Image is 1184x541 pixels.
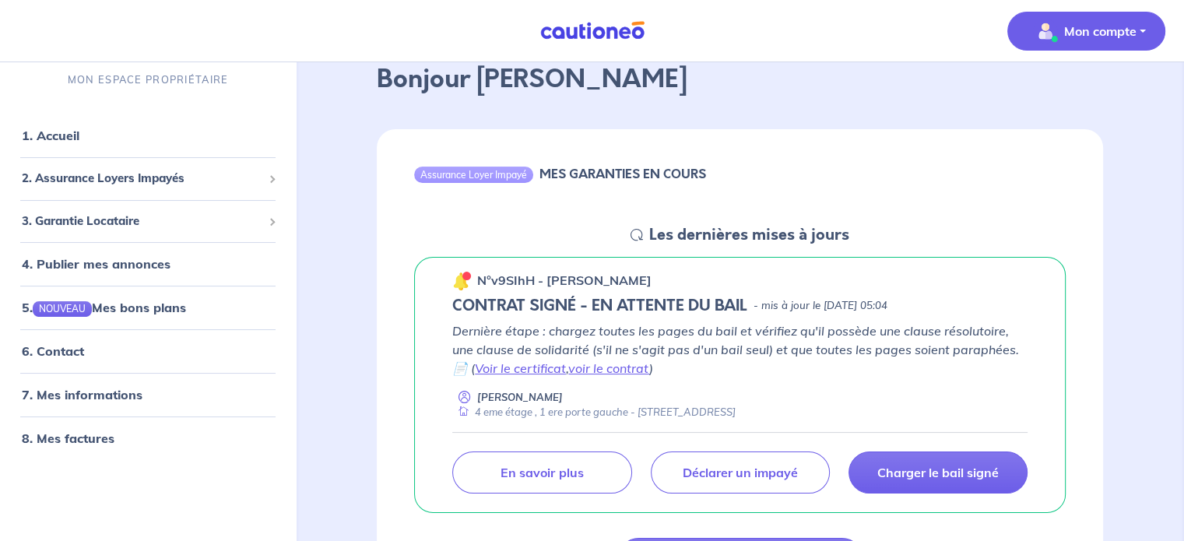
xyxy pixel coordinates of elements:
p: - mis à jour le [DATE] 05:04 [754,298,887,314]
a: voir le contrat [568,360,649,376]
div: 7. Mes informations [6,380,290,411]
p: MON ESPACE PROPRIÉTAIRE [68,73,228,88]
div: 1. Accueil [6,121,290,152]
div: 3. Garantie Locataire [6,206,290,237]
p: Mon compte [1064,22,1137,40]
div: 4 eme étage , 1 ere porte gauche - [STREET_ADDRESS] [452,405,736,420]
span: 2. Assurance Loyers Impayés [22,170,262,188]
div: 8. Mes factures [6,423,290,455]
a: Voir le certificat [475,360,566,376]
a: 1. Accueil [22,128,79,144]
p: n°v9SIhH - [PERSON_NAME] [477,271,652,290]
div: 6. Contact [6,336,290,367]
div: 4. Publier mes annonces [6,249,290,280]
div: 2. Assurance Loyers Impayés [6,164,290,195]
a: En savoir plus [452,451,631,494]
p: Charger le bail signé [877,465,999,480]
p: En savoir plus [501,465,583,480]
button: illu_account_valid_menu.svgMon compte [1007,12,1165,51]
div: state: CONTRACT-SIGNED, Context: NEW,MAYBE-CERTIFICATE,ALONE,LESSOR-DOCUMENTS [452,297,1028,315]
span: 3. Garantie Locataire [22,213,262,230]
a: 7. Mes informations [22,388,142,403]
a: Charger le bail signé [848,451,1028,494]
img: Cautioneo [534,21,651,40]
div: 5.NOUVEAUMes bons plans [6,293,290,324]
a: 8. Mes factures [22,431,114,447]
a: 5.NOUVEAUMes bons plans [22,300,186,316]
h6: MES GARANTIES EN COURS [539,167,706,181]
img: 🔔 [452,272,471,290]
div: Assurance Loyer Impayé [414,167,533,182]
h5: Les dernières mises à jours [649,226,849,244]
p: Dernière étape : chargez toutes les pages du bail et vérifiez qu'il possède une clause résolutoir... [452,321,1028,378]
h5: CONTRAT SIGNÉ - EN ATTENTE DU BAIL [452,297,747,315]
img: illu_account_valid_menu.svg [1033,19,1058,44]
a: 4. Publier mes annonces [22,257,170,272]
p: Déclarer un impayé [683,465,798,480]
p: Bonjour [PERSON_NAME] [377,61,1103,98]
a: 6. Contact [22,344,84,360]
p: [PERSON_NAME] [477,390,563,405]
a: Déclarer un impayé [651,451,830,494]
